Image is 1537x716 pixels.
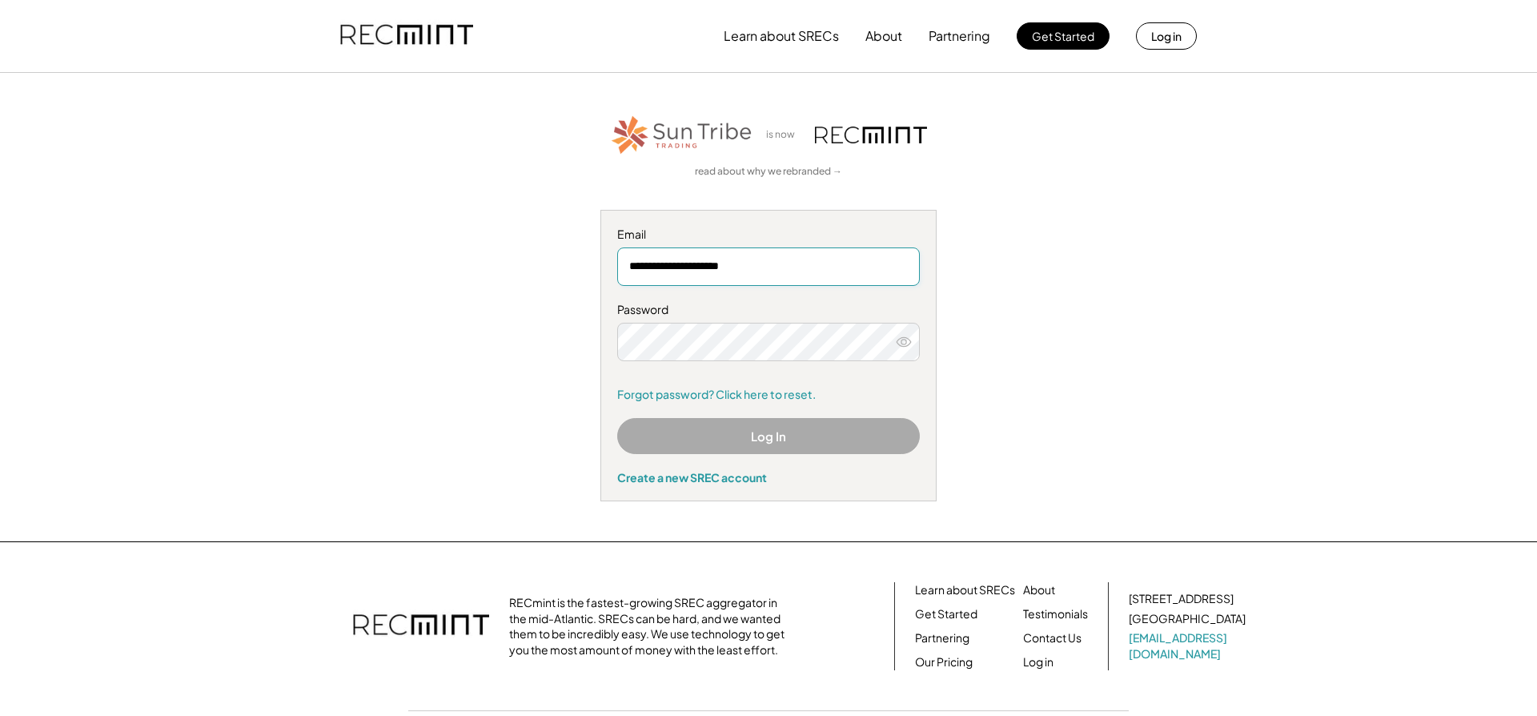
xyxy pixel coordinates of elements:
a: Get Started [915,606,977,622]
a: Learn about SRECs [915,582,1015,598]
img: recmint-logotype%403x.png [340,9,473,63]
button: Get Started [1017,22,1110,50]
a: Log in [1023,654,1053,670]
div: [STREET_ADDRESS] [1129,591,1234,607]
button: Log in [1136,22,1197,50]
div: is now [762,128,807,142]
button: Partnering [929,20,990,52]
button: About [865,20,902,52]
button: Learn about SRECs [724,20,839,52]
a: Partnering [915,630,969,646]
div: RECmint is the fastest-growing SREC aggregator in the mid-Atlantic. SRECs can be hard, and we wan... [509,595,793,658]
button: Log In [617,418,920,454]
div: Password [617,302,920,318]
img: recmint-logotype%403x.png [353,598,489,654]
div: Create a new SREC account [617,470,920,485]
div: Email [617,227,920,243]
a: Contact Us [1023,630,1082,646]
a: Our Pricing [915,654,973,670]
a: [EMAIL_ADDRESS][DOMAIN_NAME] [1129,630,1249,662]
a: About [1023,582,1055,598]
img: recmint-logotype%403x.png [815,127,927,143]
img: STT_Horizontal_Logo%2B-%2BColor.png [610,113,754,157]
a: read about why we rebranded → [695,165,842,179]
a: Testimonials [1023,606,1088,622]
div: [GEOGRAPHIC_DATA] [1129,611,1246,627]
a: Forgot password? Click here to reset. [617,387,920,403]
